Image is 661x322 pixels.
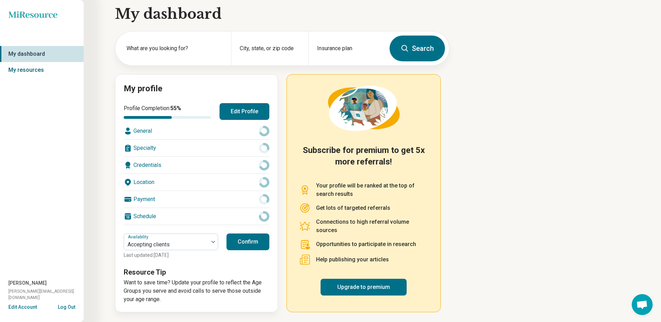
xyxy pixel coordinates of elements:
label: What are you looking for? [126,44,223,53]
div: General [124,123,269,139]
span: [PERSON_NAME][EMAIL_ADDRESS][DOMAIN_NAME] [8,288,84,301]
span: 55 % [170,105,181,112]
button: Edit Account [8,304,37,311]
button: Confirm [226,233,269,250]
p: Connections to high referral volume sources [316,218,428,235]
button: Edit Profile [220,103,269,120]
div: Open chat [632,294,653,315]
h2: My profile [124,83,269,95]
div: Payment [124,191,269,208]
p: Help publishing your articles [316,255,389,264]
h3: Resource Tip [124,267,269,277]
p: Opportunities to participate in research [316,240,416,248]
button: Search [390,36,445,61]
p: Want to save time? Update your profile to reflect the Age Groups you serve and avoid calls to ser... [124,278,269,304]
h1: My dashboard [115,4,449,24]
p: Get lots of targeted referrals [316,204,390,212]
div: Location [124,174,269,191]
a: Upgrade to premium [321,279,407,296]
button: Log Out [58,304,75,309]
h2: Subscribe for premium to get 5x more referrals! [299,145,428,173]
div: Credentials [124,157,269,174]
div: Specialty [124,140,269,156]
p: Last updated: [DATE] [124,252,218,259]
span: [PERSON_NAME] [8,279,47,287]
label: Availability [128,235,150,239]
div: Profile Completion: [124,104,211,119]
div: Schedule [124,208,269,225]
p: Your profile will be ranked at the top of search results [316,182,428,198]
